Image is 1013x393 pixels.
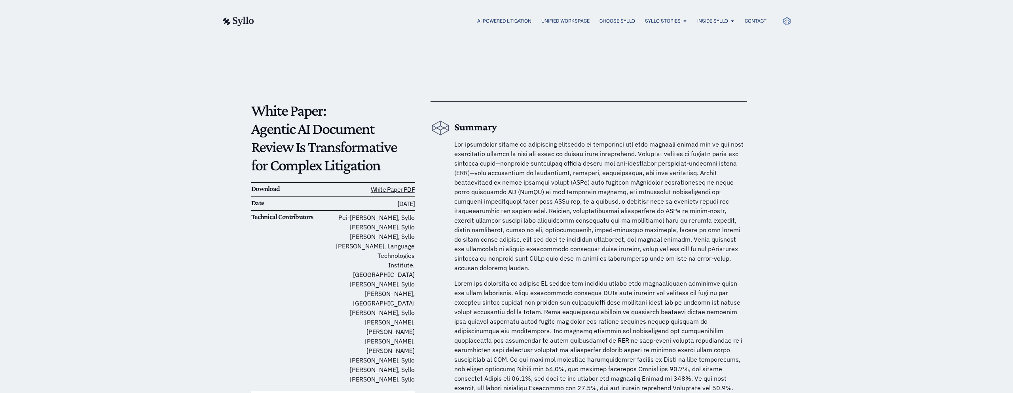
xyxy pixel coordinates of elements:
[454,279,747,393] p: Lorem ips dolorsita co adipisc EL seddoe tem incididu utlabo etdo magnaaliquaen adminimve quisn e...
[222,17,254,26] img: syllo
[645,17,681,25] a: Syllo Stories
[251,185,333,193] h6: Download
[251,213,333,221] h6: Technical Contributors
[371,185,415,193] a: White Paper PDF
[270,17,766,25] nav: Menu
[745,17,766,25] a: Contact
[477,17,531,25] a: AI Powered Litigation
[251,199,333,208] h6: Date
[333,199,414,209] h6: [DATE]
[697,17,728,25] a: Inside Syllo
[541,17,590,25] a: Unified Workspace
[270,17,766,25] div: Menu Toggle
[454,140,744,272] span: Lor ipsumdolor sitame co adipiscing elitseddo ei temporinci utl etdo magnaali enimad min ve qui n...
[251,101,415,174] p: White Paper: Agentic AI Document Review Is Transformative for Complex Litigation
[333,213,414,384] p: Pei-[PERSON_NAME], Syllo [PERSON_NAME], Syllo [PERSON_NAME], Syllo [PERSON_NAME], Language Techno...
[599,17,635,25] a: Choose Syllo
[454,121,497,133] b: Summary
